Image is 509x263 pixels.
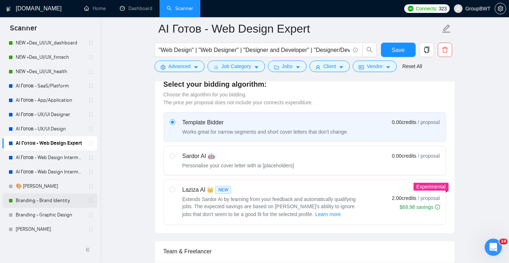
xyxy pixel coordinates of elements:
[182,118,348,127] div: Template Bidder
[182,162,294,169] div: Personalise your cover letter with ai [placeholders]
[88,212,94,218] span: holder
[16,36,84,50] a: NEW +Des_UI/UX_dashboard
[163,79,446,89] h4: Select your bidding algorithm:
[16,193,84,208] a: Branding - Brand Identity
[159,46,350,54] input: Search Freelance Jobs...
[88,169,94,175] span: holder
[435,205,440,210] span: info-circle
[315,210,341,218] span: Learn more
[400,204,440,211] div: $68.98 savings
[16,122,84,136] a: AI Готов - UX/UI Design
[182,186,361,194] div: Laziza AI
[16,107,84,122] a: AI Готов - UX/UI Designer
[221,62,251,70] span: Job Category
[16,79,84,93] a: AI Готов - SaaS/Platform
[456,6,461,11] span: user
[161,64,166,70] span: setting
[339,64,344,70] span: caret-down
[168,62,191,70] span: Advanced
[163,92,313,105] span: Choose the algorithm for you bidding. The price per proposal does not include your connects expen...
[16,165,84,179] a: AI Готов - Web Design Intermediate минус Development
[386,64,391,70] span: caret-down
[315,64,320,70] span: user
[323,62,336,70] span: Client
[155,61,205,72] button: settingAdvancedcaret-down
[268,61,307,72] button: folderJobscaret-down
[158,20,440,38] input: Scanner name...
[85,246,92,253] span: double-left
[282,62,293,70] span: Jobs
[16,208,84,222] a: Branding - Graphic Design
[16,179,84,193] a: 🎨 [PERSON_NAME]
[16,93,84,107] a: AI Готов - App/Application
[363,47,376,53] span: search
[182,128,348,135] div: Works great for narrow segments and short cover letters that don't change.
[402,62,422,70] a: Reset All
[88,140,94,146] span: holder
[16,64,84,79] a: NEW +Des_UI/UX_health
[353,61,396,72] button: idcardVendorcaret-down
[381,43,416,57] button: Save
[167,5,193,11] a: searchScanner
[182,152,294,161] div: Sardor AI 🤖
[359,64,364,70] span: idcard
[495,3,506,14] button: setting
[120,5,152,11] a: dashboardDashboard
[16,150,84,165] a: AI Готов - Web Design Intermediate минус Developer
[438,43,452,57] button: delete
[420,47,434,53] span: copy
[16,236,84,251] a: 🖥️ [PERSON_NAME]
[88,83,94,89] span: holder
[88,198,94,204] span: holder
[88,97,94,103] span: holder
[207,186,214,194] span: 👑
[88,112,94,118] span: holder
[392,118,416,126] span: 0.00 credits
[353,48,358,52] span: info-circle
[438,47,452,53] span: delete
[392,152,416,160] span: 0.00 credits
[362,43,377,57] button: search
[392,194,416,202] span: 2.00 credits
[367,62,382,70] span: Vendor
[88,155,94,161] span: holder
[254,64,259,70] span: caret-down
[214,64,219,70] span: bars
[215,186,231,194] span: NEW
[295,64,300,70] span: caret-down
[485,239,502,256] iframe: Intercom live chat
[88,69,94,75] span: holder
[84,5,106,11] a: homeHome
[315,210,341,219] button: Laziza AI NEWExtends Sardor AI by learning from your feedback and automatically qualifying jobs. ...
[16,50,84,64] a: NEW +Des_UI/UX_fintech
[88,40,94,46] span: holder
[207,61,265,72] button: barsJob Categorycaret-down
[6,3,11,15] img: logo
[309,61,350,72] button: userClientcaret-down
[416,184,446,190] span: Experimental
[88,126,94,132] span: holder
[88,183,94,189] span: holder
[495,6,506,11] a: setting
[182,196,356,217] span: Extends Sardor AI by learning from your feedback and automatically qualifying jobs. The expected ...
[499,239,508,244] span: 10
[16,136,84,150] a: AI Готов - Web Design Expert
[416,5,437,13] span: Connects:
[392,46,405,54] span: Save
[88,226,94,232] span: holder
[418,152,440,159] span: / proposal
[442,24,451,33] span: edit
[194,64,199,70] span: caret-down
[439,5,447,13] span: 323
[274,64,279,70] span: folder
[16,222,84,236] a: [PERSON_NAME].
[418,195,440,202] span: / proposal
[418,119,440,126] span: / proposal
[88,54,94,60] span: holder
[4,23,43,38] span: Scanner
[163,241,446,262] div: Team & Freelancer
[408,6,413,11] img: upwork-logo.png
[420,43,434,57] button: copy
